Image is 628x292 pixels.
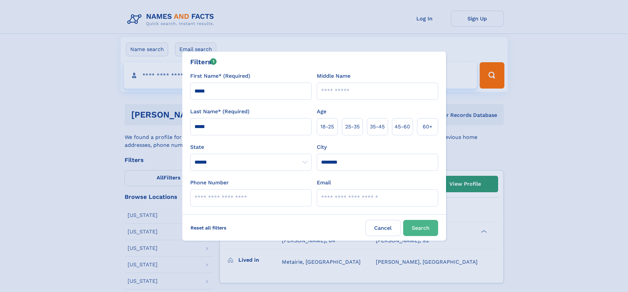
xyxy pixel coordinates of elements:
label: Last Name* (Required) [190,108,250,116]
span: 35‑45 [370,123,385,131]
label: Cancel [366,220,401,236]
label: Phone Number [190,179,229,187]
label: Age [317,108,326,116]
span: 25‑35 [345,123,360,131]
label: Email [317,179,331,187]
label: City [317,143,327,151]
div: Filters [190,57,217,67]
button: Search [403,220,438,236]
label: Middle Name [317,72,350,80]
label: State [190,143,312,151]
label: First Name* (Required) [190,72,250,80]
span: 18‑25 [320,123,334,131]
span: 45‑60 [395,123,410,131]
label: Reset all filters [186,220,231,236]
span: 60+ [423,123,433,131]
